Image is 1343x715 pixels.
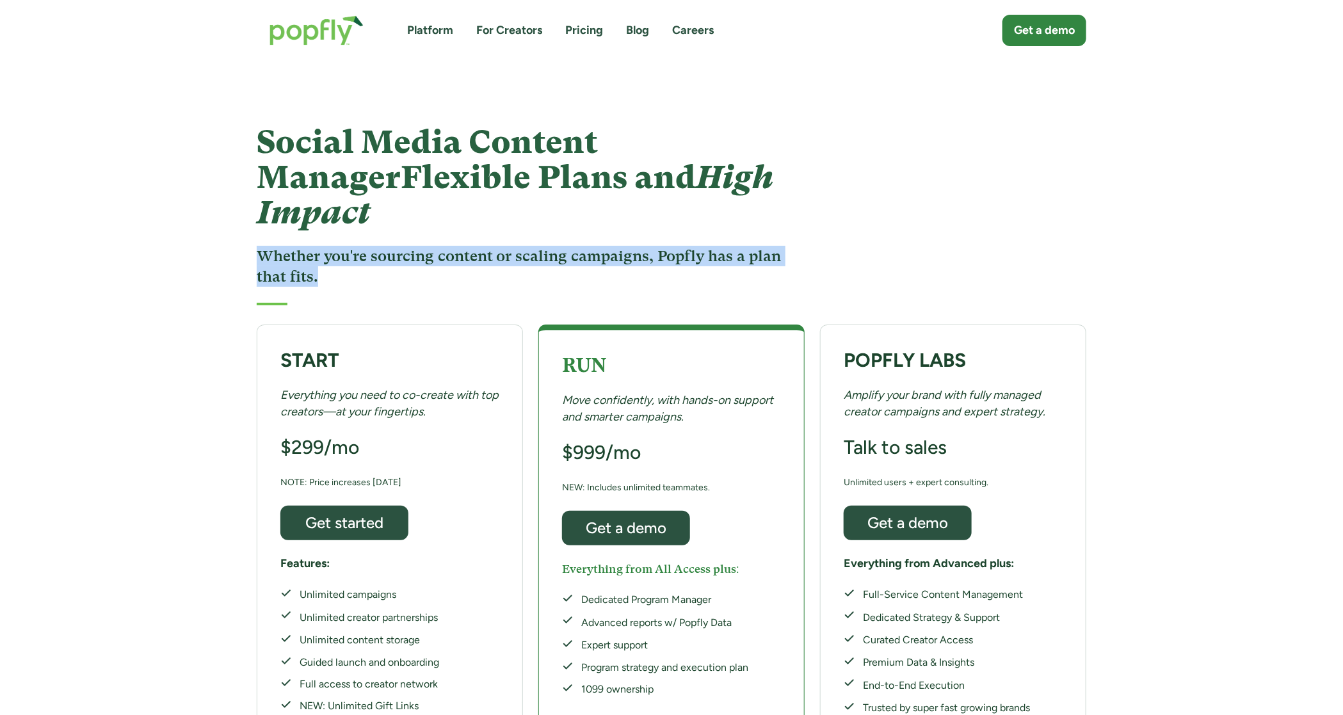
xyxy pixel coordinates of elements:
[863,655,1030,670] div: Premium Data & Insights
[844,348,966,372] strong: POPFLY LABS
[581,682,748,696] div: 1099 ownership
[257,3,376,58] a: home
[581,615,748,631] div: Advanced reports w/ Popfly Data
[844,506,972,540] a: Get a demo
[863,633,1030,647] div: Curated Creator Access
[574,520,679,536] div: Get a demo
[565,22,603,38] a: Pricing
[562,354,606,376] strong: RUN
[562,561,739,577] h5: Everything from All Access plus:
[257,125,787,230] h1: Social Media Content Manager
[562,393,773,423] em: Move confidently, with hands-on support and smarter campaigns.
[844,388,1045,418] em: Amplify your brand with fully managed creator campaigns and expert strategy.
[257,246,787,287] h3: Whether you're sourcing content or scaling campaigns, Popfly has a plan that fits.
[863,609,1030,625] div: Dedicated Strategy & Support
[300,588,439,602] div: Unlimited campaigns
[280,388,499,418] em: Everything you need to co-create with top creators—at your fingertips.
[300,699,439,713] div: NEW: Unlimited Gift Links
[863,588,1030,602] div: Full-Service Content Management
[844,474,988,490] div: Unlimited users + expert consulting.
[300,677,439,691] div: Full access to creator network
[562,440,641,465] h3: $999/mo
[626,22,649,38] a: Blog
[280,435,359,460] h3: $299/mo
[1002,15,1086,46] a: Get a demo
[844,556,1014,572] h5: Everything from Advanced plus:
[257,159,773,231] span: Flexible Plans and
[476,22,542,38] a: For Creators
[672,22,714,38] a: Careers
[581,593,748,607] div: Dedicated Program Manager
[844,435,947,460] h3: Talk to sales
[863,701,1030,715] div: Trusted by super fast growing brands
[300,655,439,670] div: Guided launch and onboarding
[581,638,748,652] div: Expert support
[292,515,397,531] div: Get started
[300,609,439,625] div: Unlimited creator partnerships
[300,633,439,647] div: Unlimited content storage
[581,661,748,675] div: Program strategy and execution plan
[562,511,690,545] a: Get a demo
[257,159,773,231] em: High Impact
[863,677,1030,693] div: End-to-End Execution
[1014,22,1075,38] div: Get a demo
[562,479,710,495] div: NEW: Includes unlimited teammates.
[855,515,960,531] div: Get a demo
[280,556,330,572] h5: Features:
[280,348,339,372] strong: START
[280,474,401,490] div: NOTE: Price increases [DATE]
[407,22,453,38] a: Platform
[280,506,408,540] a: Get started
